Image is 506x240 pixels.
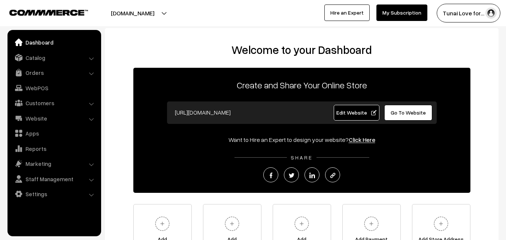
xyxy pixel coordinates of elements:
a: Customers [9,96,99,110]
h2: Welcome to your Dashboard [112,43,491,57]
img: plus.svg [291,213,312,234]
span: Go To Website [391,109,426,116]
img: COMMMERCE [9,10,88,15]
img: plus.svg [431,213,451,234]
a: COMMMERCE [9,7,75,16]
span: SHARE [287,154,316,161]
a: Go To Website [384,105,433,121]
a: Apps [9,127,99,140]
a: WebPOS [9,81,99,95]
a: Edit Website [334,105,379,121]
button: [DOMAIN_NAME] [85,4,181,22]
a: Hire an Expert [324,4,370,21]
img: plus.svg [222,213,242,234]
a: Click Here [349,136,375,143]
button: Tunai Love for… [437,4,500,22]
img: plus.svg [152,213,173,234]
a: Dashboard [9,36,99,49]
a: Settings [9,187,99,201]
a: Catalog [9,51,99,64]
a: Marketing [9,157,99,170]
div: Want to Hire an Expert to design your website? [133,135,470,144]
img: user [485,7,497,19]
p: Create and Share Your Online Store [133,78,470,92]
span: Edit Website [336,109,376,116]
img: plus.svg [361,213,382,234]
a: Orders [9,66,99,79]
a: Reports [9,142,99,155]
a: Website [9,112,99,125]
a: My Subscription [376,4,427,21]
a: Staff Management [9,172,99,186]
